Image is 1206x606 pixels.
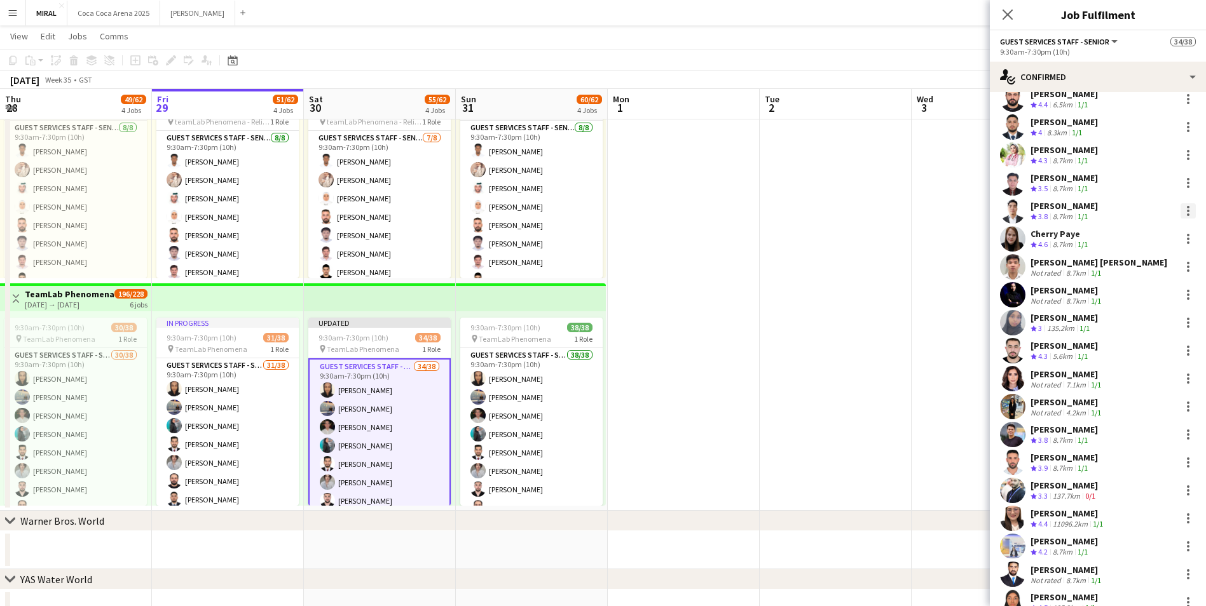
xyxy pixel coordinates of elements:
app-job-card: 9:30am-7:30pm (10h)8/8 teamLab Phenomena - Relievers1 RoleGuest Services Staff - Senior8/89:30am-... [460,90,603,278]
div: Not rated [1031,408,1064,417]
div: 6.5km [1050,100,1075,111]
div: In progress [156,318,299,328]
app-job-card: 9:30am-7:30pm (10h)8/8 teamLab Phenomena - Relievers1 RoleGuest Services Staff - Senior8/89:30am-... [4,90,147,278]
div: Warner Bros. World [20,515,104,527]
app-card-role: Guest Services Staff - Senior8/89:30am-7:30pm (10h)[PERSON_NAME][PERSON_NAME][PERSON_NAME][PERSON... [4,121,147,293]
div: Not rated [1031,380,1064,389]
app-skills-label: 0/1 [1085,491,1095,501]
span: 34/38 [415,333,441,342]
span: 1 Role [422,117,441,126]
span: View [10,30,28,42]
div: 8.7km [1050,156,1075,166]
app-skills-label: 1/1 [1072,128,1082,137]
div: 11096.2km [1050,519,1090,530]
span: teamLab Phenomena - Relievers [175,117,270,126]
div: [PERSON_NAME] [1031,508,1106,519]
div: [PERSON_NAME] [1031,396,1104,408]
app-job-card: Updated9:30am-7:30pm (10h)34/38 TeamLab Phenomena1 RoleGuest Services Staff - Senior34/389:30am-7... [308,318,451,506]
h3: TeamLab Phenomena [25,288,114,300]
div: Not rated [1031,268,1064,278]
div: [PERSON_NAME] [1031,340,1098,351]
span: 60/62 [577,95,602,104]
div: Not rated [1031,576,1064,585]
div: 8.7km [1050,239,1075,250]
div: [PERSON_NAME] [1031,285,1104,296]
div: 135.2km [1045,323,1077,334]
span: 4.6 [1038,239,1048,249]
span: 4.2 [1038,547,1048,556]
span: Wed [917,93,933,105]
app-skills-label: 1/1 [1091,576,1101,585]
div: [PERSON_NAME] [1031,535,1098,547]
div: [PERSON_NAME] [1031,480,1098,491]
div: [PERSON_NAME] [1031,200,1098,212]
div: [PERSON_NAME] [PERSON_NAME] [1031,257,1167,268]
app-card-role: Guest Services Staff - Senior8/89:30am-7:30pm (10h)[PERSON_NAME][PERSON_NAME][PERSON_NAME][PERSON... [156,131,299,303]
span: 9:30am-7:30pm (10h) [470,323,540,332]
app-job-card: 9:30am-7:30pm (10h)38/38 TeamLab Phenomena1 RoleGuest Services Staff - Senior38/389:30am-7:30pm (... [460,318,603,506]
div: [PERSON_NAME] [1031,144,1098,156]
div: 5.6km [1050,351,1075,362]
div: [DATE] [10,74,39,86]
div: Cherry Paye [1031,228,1090,239]
span: TeamLab Phenomena [479,334,551,344]
div: [PERSON_NAME] [1031,172,1098,184]
span: 55/62 [425,95,450,104]
div: [PERSON_NAME] [1031,88,1098,100]
div: 8.7km [1064,576,1088,585]
app-skills-label: 1/1 [1079,323,1090,333]
span: Fri [157,93,168,105]
span: 3.8 [1038,212,1048,221]
div: 8.7km [1050,463,1075,474]
span: TeamLab Phenomena [175,344,247,354]
div: [PERSON_NAME] [1031,368,1104,380]
div: 4 Jobs [121,105,146,115]
app-skills-label: 1/1 [1078,212,1088,221]
span: 2 [763,100,779,115]
div: 8.7km [1064,296,1088,306]
app-skills-label: 1/1 [1091,408,1101,417]
div: [DATE] → [DATE] [25,300,114,309]
div: 8.7km [1050,435,1075,446]
div: Updated9:30am-7:30pm (10h)7/8 teamLab Phenomena - Relievers1 RoleGuest Services Staff - Senior7/8... [308,90,451,278]
span: Mon [613,93,629,105]
span: 31 [459,100,476,115]
span: Comms [100,30,128,42]
span: 3 [915,100,933,115]
app-skills-label: 1/1 [1078,435,1088,445]
div: 8.7km [1050,547,1075,558]
div: 8.7km [1050,212,1075,222]
div: [PERSON_NAME] [1031,116,1098,128]
span: 51/62 [273,95,298,104]
div: 4.2km [1064,408,1088,417]
h3: Job Fulfilment [990,6,1206,23]
span: 9:30am-7:30pm (10h) [167,333,236,342]
a: View [5,28,33,44]
span: 29 [155,100,168,115]
span: Sat [309,93,323,105]
app-skills-label: 1/1 [1091,380,1101,389]
span: Jobs [68,30,87,42]
div: [PERSON_NAME] [1031,312,1098,323]
span: 38/38 [567,323,593,332]
span: Week 35 [42,75,74,84]
app-card-role: Guest Services Staff - Senior8/89:30am-7:30pm (10h)[PERSON_NAME][PERSON_NAME][PERSON_NAME][PERSON... [460,121,603,293]
span: 3.5 [1038,184,1048,193]
span: Tue [765,93,779,105]
app-skills-label: 1/1 [1078,100,1088,109]
a: Jobs [63,28,92,44]
span: 1 Role [270,117,289,126]
app-skills-label: 1/1 [1078,351,1088,361]
span: 1 Role [270,344,289,354]
button: MIRAL [26,1,67,25]
div: Confirmed [990,62,1206,92]
span: 4.4 [1038,100,1048,109]
app-skills-label: 1/1 [1078,463,1088,473]
div: [PERSON_NAME] [1031,591,1098,603]
span: 3.8 [1038,435,1048,445]
app-job-card: 9:30am-7:30pm (10h)30/38 TeamLab Phenomena1 RoleGuest Services Staff - Senior30/389:30am-7:30pm (... [4,318,147,506]
button: [PERSON_NAME] [160,1,235,25]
